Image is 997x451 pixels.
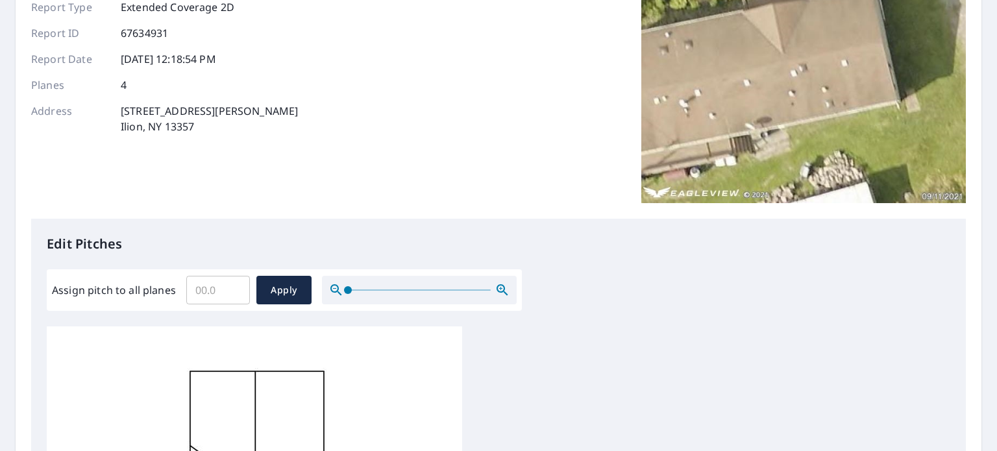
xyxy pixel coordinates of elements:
p: Report Date [31,51,109,67]
input: 00.0 [186,272,250,308]
p: [DATE] 12:18:54 PM [121,51,216,67]
span: Apply [267,282,301,299]
p: Report ID [31,25,109,41]
p: 67634931 [121,25,168,41]
p: 4 [121,77,127,93]
p: Planes [31,77,109,93]
p: [STREET_ADDRESS][PERSON_NAME] Ilion, NY 13357 [121,103,298,134]
p: Edit Pitches [47,234,950,254]
label: Assign pitch to all planes [52,282,176,298]
p: Address [31,103,109,134]
button: Apply [256,276,312,304]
